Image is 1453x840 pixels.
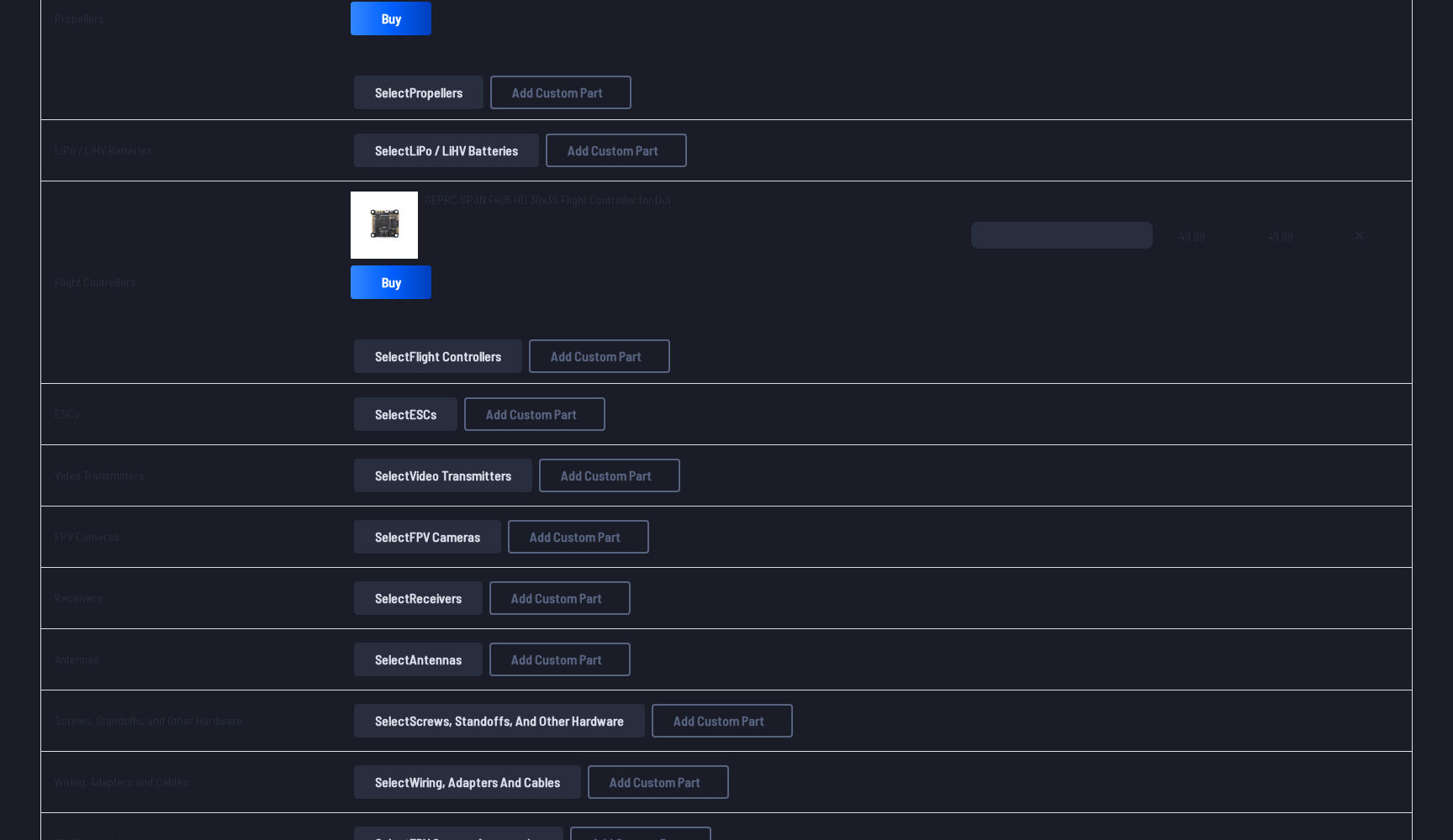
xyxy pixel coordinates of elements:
[425,192,671,207] span: GEPRC SPAN F405 HD 30x30 Flight Controller for DJI
[489,581,631,615] button: Add Custom Part
[354,459,532,492] button: SelectVideo Transmitters
[351,192,418,259] img: image
[55,468,145,482] a: Video Transmitters
[354,765,581,799] button: SelectWiring, Adapters and Cables
[354,397,457,431] button: SelectESCs
[55,652,99,666] a: Antennas
[354,134,539,167] button: SelectLiPo / LiHV Batteries
[351,265,431,299] a: Buy
[425,192,671,208] a: GEPRC SPAN F405 HD 30x30 Flight Controller for DJI
[55,275,136,289] a: Flight Controllers
[354,704,645,738] button: SelectScrews, Standoffs, and Other Hardware
[55,591,103,605] a: Receivers
[55,407,80,421] a: ESCs
[351,339,526,373] a: SelectFlight Controllers
[351,134,542,167] a: SelectLiPo / LiHV Batteries
[530,530,621,543] span: Add Custom Part
[674,714,764,727] span: Add Custom Part
[351,76,487,109] a: SelectPropellers
[351,2,431,35] a: Buy
[512,86,603,99] span: Add Custom Part
[568,144,658,157] span: Add Custom Part
[511,653,602,666] span: Add Custom Part
[1268,222,1312,302] span: 49.99
[354,76,483,109] button: SelectPropellers
[354,520,501,554] button: SelectFPV Cameras
[354,581,483,615] button: SelectReceivers
[55,713,242,727] a: Screws, Standoffs, and Other Hardware
[529,339,670,373] button: Add Custom Part
[351,397,461,431] a: SelectESCs
[351,459,536,492] a: SelectVideo Transmitters
[55,529,119,543] a: FPV Cameras
[561,469,652,482] span: Add Custom Part
[464,397,605,431] button: Add Custom Part
[490,76,631,109] button: Add Custom Part
[354,643,483,676] button: SelectAntennas
[508,520,649,554] button: Add Custom Part
[351,704,648,738] a: SelectScrews, Standoffs, and Other Hardware
[351,765,584,799] a: SelectWiring, Adapters and Cables
[610,775,700,789] span: Add Custom Part
[1180,222,1241,302] span: 49.99
[55,143,152,157] a: LiPo / LiHV Batteries
[351,581,486,615] a: SelectReceivers
[539,459,680,492] button: Add Custom Part
[489,643,631,676] button: Add Custom Part
[551,349,642,363] span: Add Custom Part
[354,339,522,373] button: SelectFlight Controllers
[546,134,687,167] button: Add Custom Part
[486,407,577,421] span: Add Custom Part
[351,520,505,554] a: SelectFPV Cameras
[55,11,104,25] a: Propellers
[351,643,486,676] a: SelectAntennas
[511,591,602,605] span: Add Custom Part
[652,704,793,738] button: Add Custom Part
[588,765,729,799] button: Add Custom Part
[55,774,188,789] a: Wiring, Adapters and Cables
